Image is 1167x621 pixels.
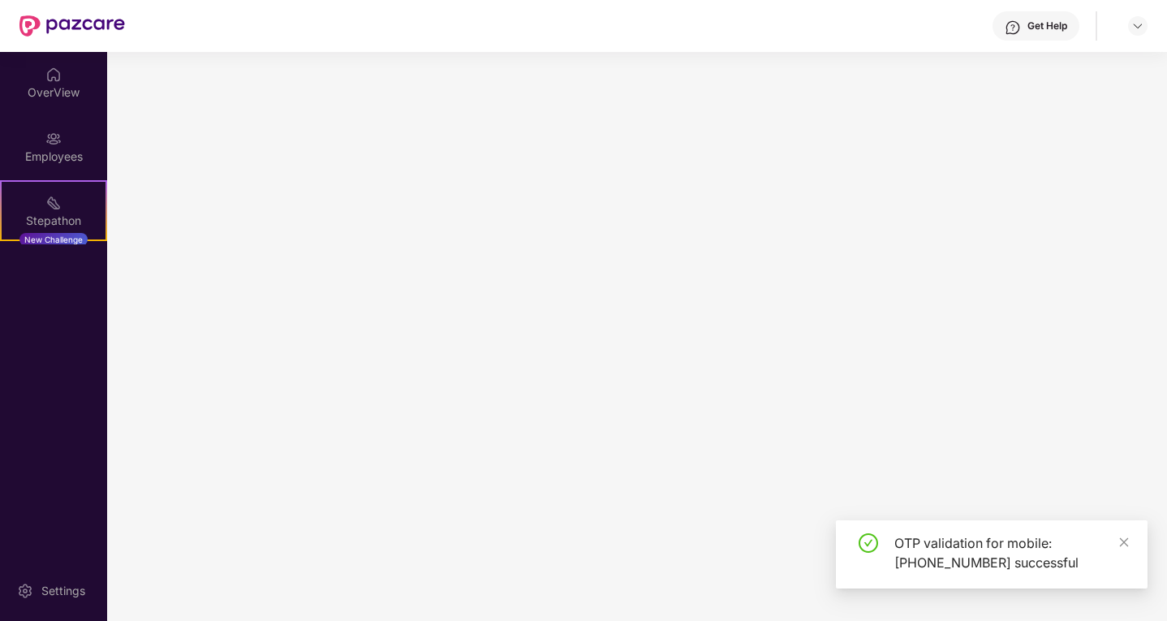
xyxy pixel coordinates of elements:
img: svg+xml;base64,PHN2ZyBpZD0iRHJvcGRvd24tMzJ4MzIiIHhtbG5zPSJodHRwOi8vd3d3LnczLm9yZy8yMDAwL3N2ZyIgd2... [1131,19,1144,32]
div: OTP validation for mobile: [PHONE_NUMBER] successful [894,533,1128,572]
div: New Challenge [19,233,88,246]
div: Get Help [1027,19,1067,32]
span: check-circle [859,533,878,553]
img: New Pazcare Logo [19,15,125,37]
img: svg+xml;base64,PHN2ZyBpZD0iU2V0dGluZy0yMHgyMCIgeG1sbnM9Imh0dHA6Ly93d3cudzMub3JnLzIwMDAvc3ZnIiB3aW... [17,583,33,599]
img: svg+xml;base64,PHN2ZyB4bWxucz0iaHR0cDovL3d3dy53My5vcmcvMjAwMC9zdmciIHdpZHRoPSIyMSIgaGVpZ2h0PSIyMC... [45,195,62,211]
img: svg+xml;base64,PHN2ZyBpZD0iSG9tZSIgeG1sbnM9Imh0dHA6Ly93d3cudzMub3JnLzIwMDAvc3ZnIiB3aWR0aD0iMjAiIG... [45,67,62,83]
span: close [1118,537,1130,548]
img: svg+xml;base64,PHN2ZyBpZD0iRW1wbG95ZWVzIiB4bWxucz0iaHR0cDovL3d3dy53My5vcmcvMjAwMC9zdmciIHdpZHRoPS... [45,131,62,147]
div: Settings [37,583,90,599]
img: svg+xml;base64,PHN2ZyBpZD0iSGVscC0zMngzMiIgeG1sbnM9Imh0dHA6Ly93d3cudzMub3JnLzIwMDAvc3ZnIiB3aWR0aD... [1005,19,1021,36]
div: Stepathon [2,213,106,229]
